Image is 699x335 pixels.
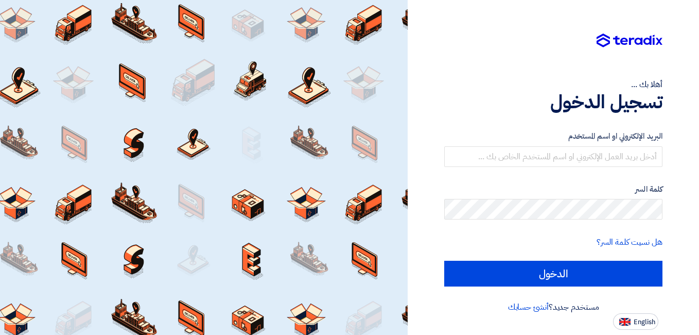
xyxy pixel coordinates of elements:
a: هل نسيت كلمة السر؟ [597,236,662,248]
input: الدخول [444,261,662,287]
input: أدخل بريد العمل الإلكتروني او اسم المستخدم الخاص بك ... [444,146,662,167]
a: أنشئ حسابك [508,301,549,313]
div: أهلا بك ... [444,78,662,91]
span: English [634,319,655,326]
h1: تسجيل الدخول [444,91,662,113]
label: كلمة السر [444,183,662,195]
label: البريد الإلكتروني او اسم المستخدم [444,130,662,142]
div: مستخدم جديد؟ [444,301,662,313]
keeper-lock: Open Keeper Popup [449,150,462,163]
button: English [613,313,658,330]
img: en-US.png [619,318,631,326]
img: Teradix logo [597,33,662,48]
